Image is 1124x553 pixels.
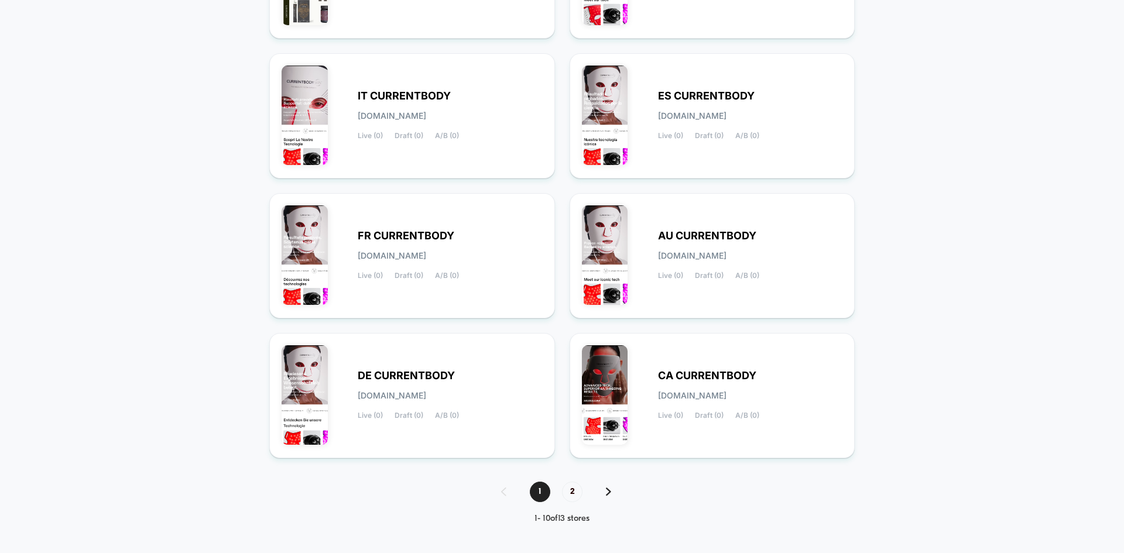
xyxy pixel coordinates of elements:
span: CA CURRENTBODY [658,372,756,380]
span: Live (0) [358,411,383,420]
img: DE_CURRENTBODY [282,345,328,445]
span: A/B (0) [435,411,459,420]
span: A/B (0) [735,272,759,280]
span: A/B (0) [435,272,459,280]
span: Draft (0) [695,411,724,420]
span: ES CURRENTBODY [658,92,755,100]
span: Draft (0) [695,132,724,140]
span: Live (0) [358,272,383,280]
img: FR_CURRENTBODY [282,205,328,305]
span: Live (0) [658,411,683,420]
img: pagination forward [606,487,611,496]
img: ES_CURRENTBODY [582,66,628,165]
span: A/B (0) [735,132,759,140]
span: [DOMAIN_NAME] [658,252,727,260]
span: A/B (0) [435,132,459,140]
span: Live (0) [358,132,383,140]
span: FR CURRENTBODY [358,232,454,240]
img: AU_CURRENTBODY [582,205,628,305]
span: 2 [562,482,582,502]
span: [DOMAIN_NAME] [358,112,426,120]
span: [DOMAIN_NAME] [658,112,727,120]
div: 1 - 10 of 13 stores [489,514,635,524]
span: A/B (0) [735,411,759,420]
span: [DOMAIN_NAME] [358,391,426,400]
span: Draft (0) [395,132,423,140]
span: Live (0) [658,272,683,280]
span: [DOMAIN_NAME] [358,252,426,260]
span: Draft (0) [395,272,423,280]
span: IT CURRENTBODY [358,92,451,100]
span: [DOMAIN_NAME] [658,391,727,400]
img: IT_CURRENTBODY [282,66,328,165]
span: Draft (0) [395,411,423,420]
span: Live (0) [658,132,683,140]
span: 1 [530,482,550,502]
span: DE CURRENTBODY [358,372,455,380]
img: CA_CURRENTBODY [582,345,628,445]
span: Draft (0) [695,272,724,280]
span: AU CURRENTBODY [658,232,756,240]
